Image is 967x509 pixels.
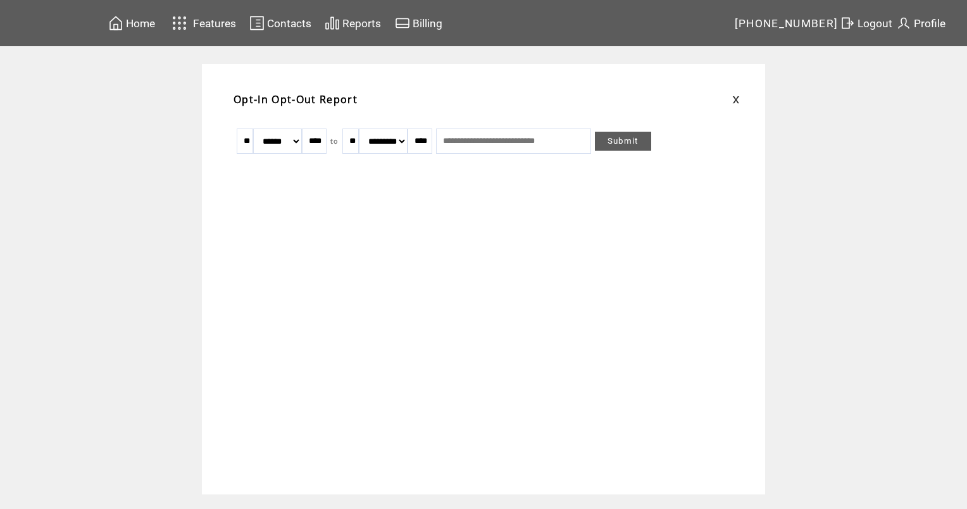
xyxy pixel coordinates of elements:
img: contacts.svg [249,15,265,31]
span: Profile [914,17,945,30]
img: profile.svg [896,15,911,31]
a: Features [166,11,238,35]
span: Opt-In Opt-Out Report [234,92,358,106]
a: Submit [595,132,651,151]
img: chart.svg [325,15,340,31]
span: Logout [858,17,892,30]
span: to [330,137,339,146]
img: home.svg [108,15,123,31]
a: Billing [393,13,444,33]
a: Reports [323,13,383,33]
img: features.svg [168,13,190,34]
span: [PHONE_NUMBER] [735,17,839,30]
img: exit.svg [840,15,855,31]
a: Logout [838,13,894,33]
span: Home [126,17,155,30]
a: Contacts [247,13,313,33]
span: Features [193,17,236,30]
a: Home [106,13,157,33]
span: Reports [342,17,381,30]
span: Contacts [267,17,311,30]
span: Billing [413,17,442,30]
img: creidtcard.svg [395,15,410,31]
a: Profile [894,13,947,33]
